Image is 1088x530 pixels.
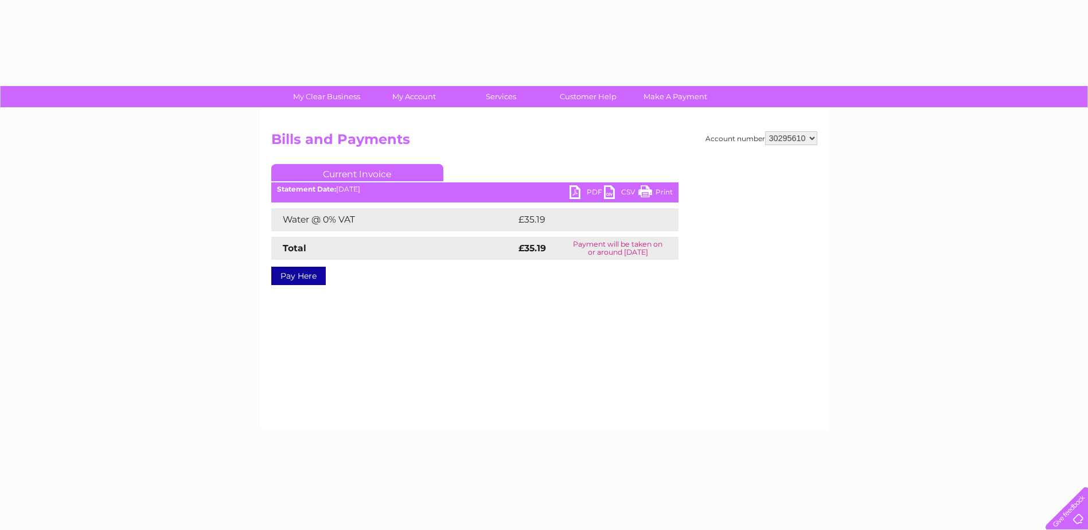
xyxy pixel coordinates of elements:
div: [DATE] [271,185,678,193]
a: My Clear Business [279,86,374,107]
a: CSV [604,185,638,202]
td: Water @ 0% VAT [271,208,516,231]
a: Make A Payment [628,86,723,107]
b: Statement Date: [277,185,336,193]
a: Pay Here [271,267,326,285]
h2: Bills and Payments [271,131,817,153]
a: Current Invoice [271,164,443,181]
strong: £35.19 [518,243,546,254]
a: Print [638,185,673,202]
td: Payment will be taken on or around [DATE] [557,237,678,260]
strong: Total [283,243,306,254]
td: £35.19 [516,208,654,231]
a: Services [454,86,548,107]
a: PDF [570,185,604,202]
div: Account number [705,131,817,145]
a: My Account [366,86,461,107]
a: Customer Help [541,86,635,107]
